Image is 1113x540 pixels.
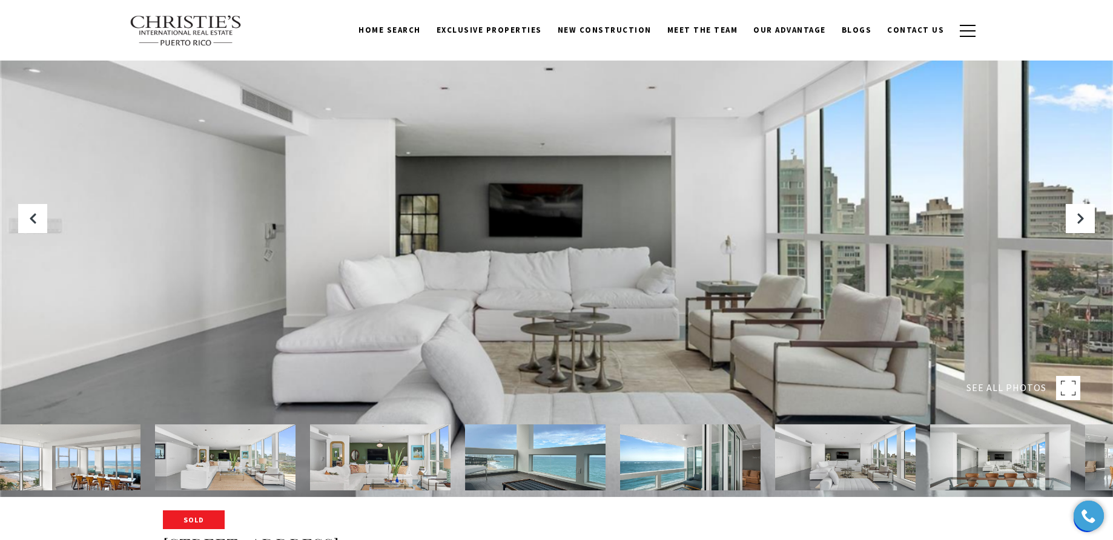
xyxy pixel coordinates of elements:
img: 1315 AVENIDA ASHFORD Unit: 801 [775,424,916,490]
a: Our Advantage [745,19,834,42]
img: 1315 AVENIDA ASHFORD Unit: 801 [310,424,451,490]
span: SEE ALL PHOTOS [966,380,1046,396]
button: Previous Slide [18,204,47,233]
span: Contact Us [887,25,944,35]
img: 1315 AVENIDA ASHFORD Unit: 801 [155,424,296,490]
a: Exclusive Properties [429,19,550,42]
span: New Construction [558,25,652,35]
button: Next Slide [1066,204,1095,233]
img: 1315 AVENIDA ASHFORD Unit: 801 [620,424,761,490]
img: 1315 AVENIDA ASHFORD Unit: 801 [465,424,606,490]
a: New Construction [550,19,659,42]
a: Meet the Team [659,19,746,42]
span: Our Advantage [753,25,826,35]
a: Home Search [351,19,429,42]
span: Blogs [842,25,872,35]
a: Contact Us [879,19,952,42]
a: Blogs [834,19,880,42]
img: Christie's International Real Estate text transparent background [130,15,242,47]
button: button [952,13,983,48]
img: 1315 AVENIDA ASHFORD Unit: 801 [930,424,1071,490]
span: Exclusive Properties [437,25,542,35]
